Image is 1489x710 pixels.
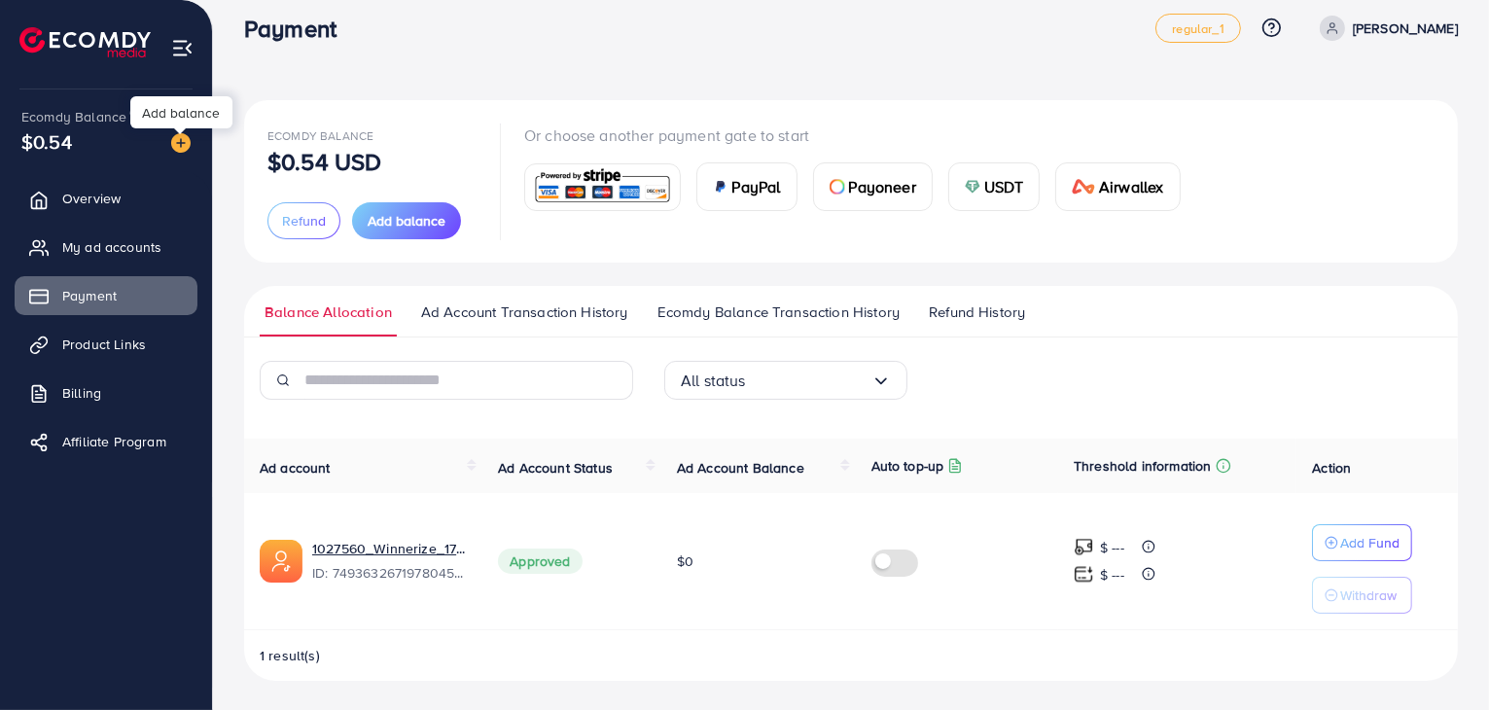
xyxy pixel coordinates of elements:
[1340,584,1397,607] p: Withdraw
[1074,537,1094,557] img: top-up amount
[1312,16,1458,41] a: [PERSON_NAME]
[498,458,613,478] span: Ad Account Status
[1406,622,1474,695] iframe: Chat
[1312,577,1412,614] button: Withdraw
[267,127,373,144] span: Ecomdy Balance
[871,454,944,478] p: Auto top-up
[19,27,151,57] img: logo
[15,179,197,218] a: Overview
[265,302,392,323] span: Balance Allocation
[15,373,197,412] a: Billing
[1340,531,1400,554] p: Add Fund
[21,127,72,156] span: $0.54
[1100,563,1124,586] p: $ ---
[15,228,197,266] a: My ad accounts
[1055,162,1180,211] a: cardAirwallex
[524,163,681,211] a: card
[1074,564,1094,585] img: top-up amount
[352,202,461,239] button: Add balance
[813,162,933,211] a: cardPayoneer
[21,107,126,126] span: Ecomdy Balance
[657,302,900,323] span: Ecomdy Balance Transaction History
[62,383,101,403] span: Billing
[1099,175,1163,198] span: Airwallex
[1312,458,1351,478] span: Action
[62,237,161,257] span: My ad accounts
[421,302,628,323] span: Ad Account Transaction History
[948,162,1041,211] a: cardUSDT
[260,458,331,478] span: Ad account
[965,179,980,195] img: card
[368,211,445,231] span: Add balance
[1353,17,1458,40] p: [PERSON_NAME]
[312,563,467,583] span: ID: 7493632671978045448
[62,189,121,208] span: Overview
[171,37,194,59] img: menu
[267,202,340,239] button: Refund
[531,166,674,208] img: card
[62,286,117,305] span: Payment
[849,175,916,198] span: Payoneer
[498,549,582,574] span: Approved
[677,458,804,478] span: Ad Account Balance
[664,361,907,400] div: Search for option
[1072,179,1095,195] img: card
[130,96,232,128] div: Add balance
[1100,536,1124,559] p: $ ---
[260,540,302,583] img: ic-ads-acc.e4c84228.svg
[15,422,197,461] a: Affiliate Program
[696,162,798,211] a: cardPayPal
[677,551,693,571] span: $0
[282,211,326,231] span: Refund
[62,432,166,451] span: Affiliate Program
[1074,454,1211,478] p: Threshold information
[732,175,781,198] span: PayPal
[1172,22,1223,35] span: regular_1
[681,366,746,396] span: All status
[15,325,197,364] a: Product Links
[984,175,1024,198] span: USDT
[1312,524,1412,561] button: Add Fund
[244,15,352,43] h3: Payment
[171,133,191,153] img: image
[746,366,871,396] input: Search for option
[830,179,845,195] img: card
[62,335,146,354] span: Product Links
[929,302,1025,323] span: Refund History
[260,646,320,665] span: 1 result(s)
[713,179,728,195] img: card
[267,150,381,173] p: $0.54 USD
[1155,14,1240,43] a: regular_1
[15,276,197,315] a: Payment
[312,539,467,584] div: <span class='underline'>1027560_Winnerize_1744747938584</span></br>7493632671978045448
[312,539,467,558] a: 1027560_Winnerize_1744747938584
[524,124,1196,147] p: Or choose another payment gate to start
